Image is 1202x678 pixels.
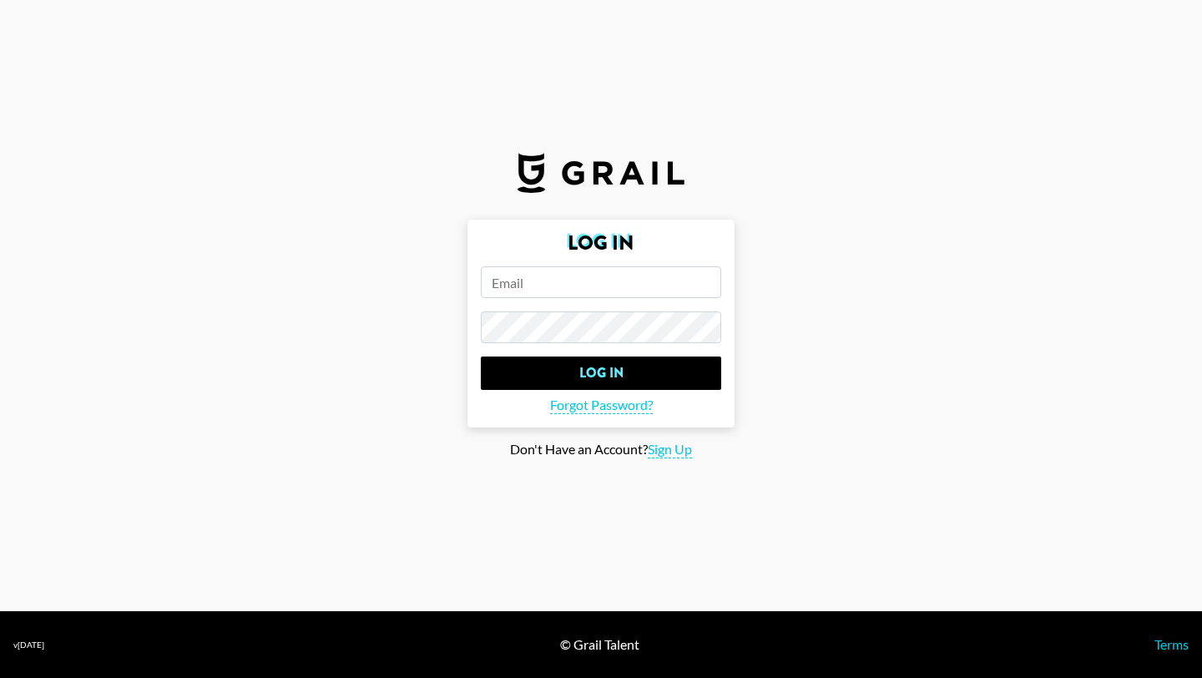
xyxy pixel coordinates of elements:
[560,636,639,653] div: © Grail Talent
[13,640,44,650] div: v [DATE]
[13,441,1189,458] div: Don't Have an Account?
[481,266,721,298] input: Email
[481,233,721,253] h2: Log In
[481,357,721,390] input: Log In
[648,441,692,458] span: Sign Up
[550,397,653,414] span: Forgot Password?
[518,153,684,193] img: Grail Talent Logo
[1154,636,1189,652] a: Terms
